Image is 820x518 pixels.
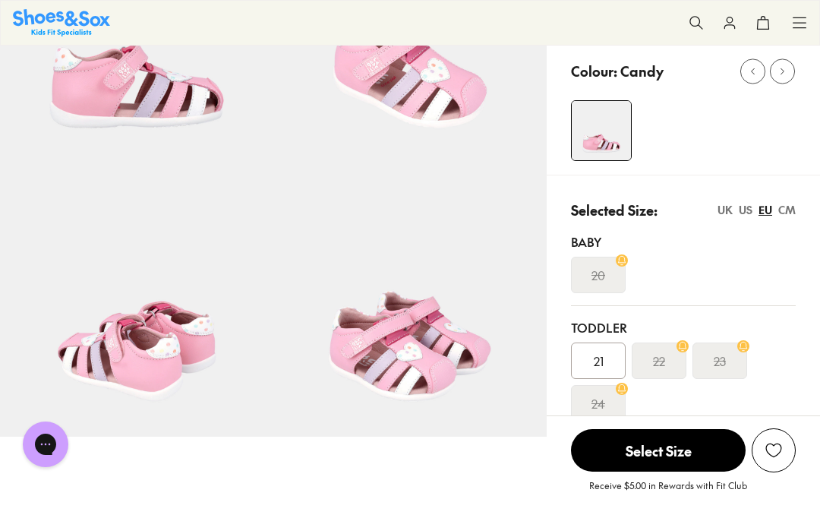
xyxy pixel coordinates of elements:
s: 24 [591,394,605,412]
div: CM [778,202,796,218]
p: Selected Size: [571,200,658,220]
button: Select Size [571,428,746,472]
div: UK [717,202,733,218]
div: Baby [571,232,796,251]
img: SNS_Logo_Responsive.svg [13,9,110,36]
p: Candy [620,61,664,81]
s: 23 [714,352,726,370]
div: US [739,202,752,218]
span: Select Size [571,429,746,472]
iframe: Gorgias live chat messenger [15,416,76,472]
div: Toddler [571,318,796,336]
img: 7-519835_1 [273,163,547,437]
s: 20 [591,266,605,284]
s: 22 [653,352,665,370]
p: Receive $5.00 in Rewards with Fit Club [589,479,747,506]
div: EU [758,202,772,218]
p: Colour: [571,61,617,81]
img: 4-519832_1 [572,101,631,160]
span: 21 [594,352,604,370]
button: Add to Wishlist [752,428,796,472]
a: Shoes & Sox [13,9,110,36]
